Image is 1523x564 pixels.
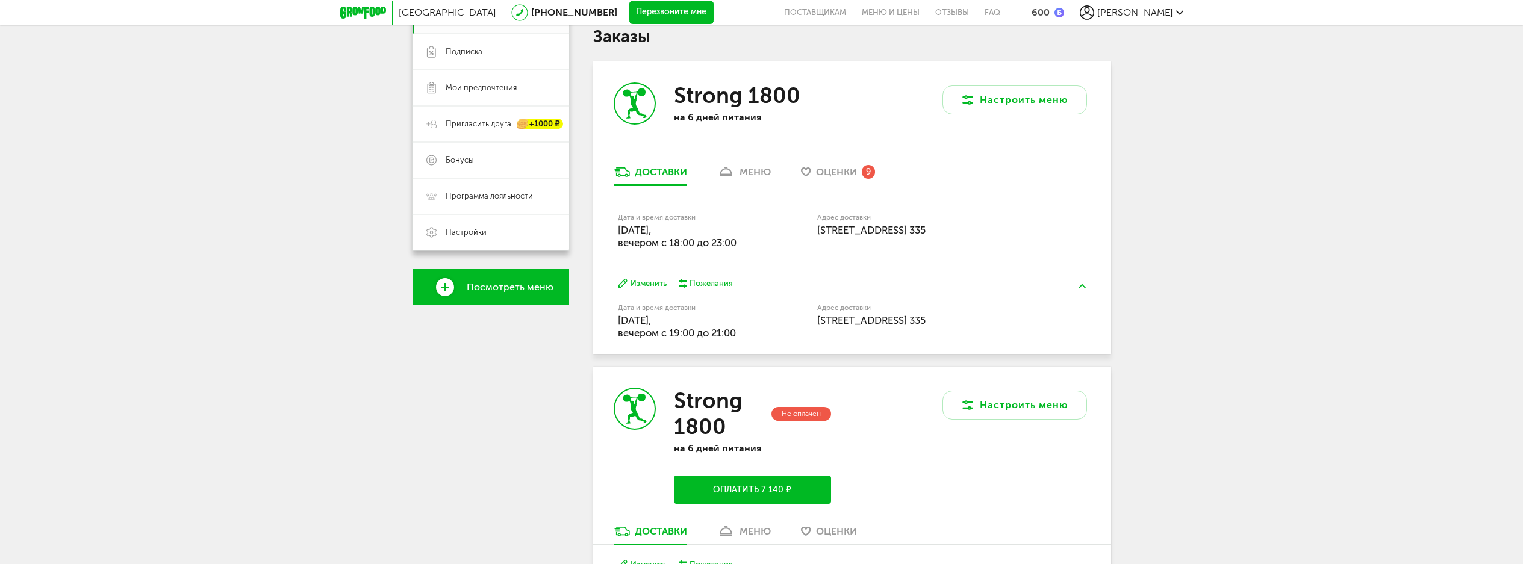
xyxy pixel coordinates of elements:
[674,111,830,123] p: на 6 дней питания
[413,142,569,178] a: Бонусы
[446,155,474,166] span: Бонусы
[1097,7,1173,18] span: [PERSON_NAME]
[413,34,569,70] a: Подписка
[608,166,693,185] a: Доставки
[711,166,777,185] a: меню
[740,166,771,178] div: меню
[942,85,1087,114] button: Настроить меню
[618,305,756,311] label: Дата и время доставки
[816,525,857,537] span: Оценки
[817,305,1042,311] label: Адрес доставки
[635,166,687,178] div: Доставки
[795,525,863,544] a: Оценки
[1054,8,1064,17] img: bonus_b.cdccf46.png
[711,525,777,544] a: меню
[413,214,569,250] a: Настройки
[446,191,533,202] span: Программа лояльности
[771,407,831,421] div: Не оплачен
[413,178,569,214] a: Программа лояльности
[795,166,881,185] a: Оценки 9
[817,314,926,326] span: [STREET_ADDRESS] 335
[446,119,511,129] span: Пригласить друга
[817,224,926,236] span: [STREET_ADDRESS] 335
[413,269,569,305] a: Посмотреть меню
[674,388,768,439] h3: Strong 1800
[618,214,756,221] label: Дата и время доставки
[413,70,569,106] a: Мои предпочтения
[618,314,736,339] span: [DATE], вечером c 19:00 до 21:00
[593,29,1111,45] h1: Заказы
[467,282,553,293] span: Посмотреть меню
[674,442,830,454] p: на 6 дней питания
[608,525,693,544] a: Доставки
[1079,284,1086,288] img: arrow-up-green.5eb5f82.svg
[618,278,667,290] button: Изменить
[674,82,800,108] h3: Strong 1800
[531,7,617,18] a: [PHONE_NUMBER]
[740,525,771,537] div: меню
[816,166,857,178] span: Оценки
[1032,7,1050,18] div: 600
[862,165,875,178] div: 9
[446,227,487,238] span: Настройки
[517,119,563,129] div: +1000 ₽
[446,82,517,93] span: Мои предпочтения
[446,46,482,57] span: Подписка
[679,278,733,289] button: Пожелания
[413,106,569,142] a: Пригласить друга +1000 ₽
[690,278,733,289] div: Пожелания
[635,525,687,537] div: Доставки
[674,476,830,504] button: Оплатить 7 140 ₽
[817,214,1042,221] label: Адрес доставки
[629,1,714,25] button: Перезвоните мне
[942,391,1087,420] button: Настроить меню
[399,7,496,18] span: [GEOGRAPHIC_DATA]
[618,224,737,249] span: [DATE], вечером c 18:00 до 23:00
